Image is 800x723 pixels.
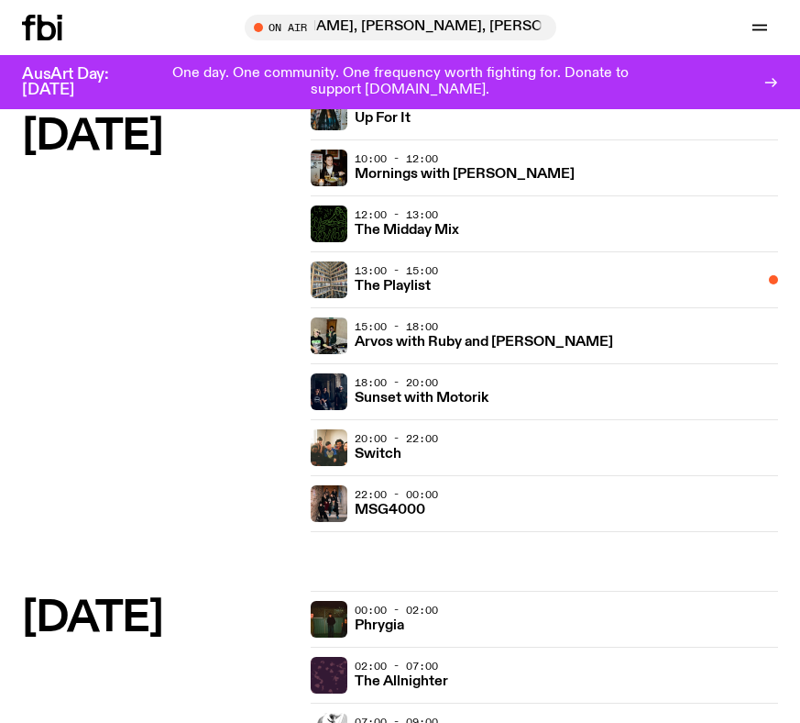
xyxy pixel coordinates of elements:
[355,336,613,350] h3: Arvos with Ruby and [PERSON_NAME]
[355,616,404,633] a: Phrygia
[355,431,438,446] span: 20:00 - 22:00
[355,672,448,689] a: The Allnighter
[355,375,438,390] span: 18:00 - 20:00
[355,276,431,294] a: The Playlist
[355,619,404,633] h3: Phrygia
[22,117,296,158] h2: [DATE]
[355,164,575,182] a: Mornings with [PERSON_NAME]
[355,659,438,673] span: 02:00 - 07:00
[311,94,347,130] img: Ify - a Brown Skin girl with black braided twists, looking up to the side with her tongue stickin...
[355,280,431,294] h3: The Playlist
[355,504,425,517] h3: MSG4000
[154,66,646,98] p: One day. One community. One frequency worth fighting for. Donate to support [DOMAIN_NAME].
[355,603,438,617] span: 00:00 - 02:00
[355,487,438,502] span: 22:00 - 00:00
[355,168,575,182] h3: Mornings with [PERSON_NAME]
[245,15,556,40] button: On AirThe Playlist / [PERSON_NAME]'s Last Playlist :'( w/ [PERSON_NAME], [PERSON_NAME], [PERSON_N...
[355,108,411,126] a: Up For It
[311,429,347,466] img: A warm film photo of the switch team sitting close together. from left to right: Cedar, Lau, Sand...
[355,207,438,222] span: 12:00 - 13:00
[355,224,459,238] h3: The Midday Mix
[355,675,448,689] h3: The Allnighter
[22,598,296,640] h2: [DATE]
[355,392,488,406] h3: Sunset with Motorik
[355,112,411,126] h3: Up For It
[355,332,613,350] a: Arvos with Ruby and [PERSON_NAME]
[311,601,347,638] img: A greeny-grainy film photo of Bela, John and Bindi at night. They are standing in a backyard on g...
[355,448,401,462] h3: Switch
[22,67,139,98] h3: AusArt Day: [DATE]
[355,319,438,334] span: 15:00 - 18:00
[311,261,347,298] img: A corner shot of the fbi music library
[355,151,438,166] span: 10:00 - 12:00
[355,500,425,517] a: MSG4000
[355,220,459,238] a: The Midday Mix
[311,317,347,354] img: Ruby wears a Collarbones t shirt and pretends to play the DJ decks, Al sings into a pringles can....
[355,263,438,278] span: 13:00 - 15:00
[311,150,347,186] img: Sam blankly stares at the camera, brightly lit by a camera flash wearing a hat collared shirt and...
[355,444,401,462] a: Switch
[355,388,488,406] a: Sunset with Motorik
